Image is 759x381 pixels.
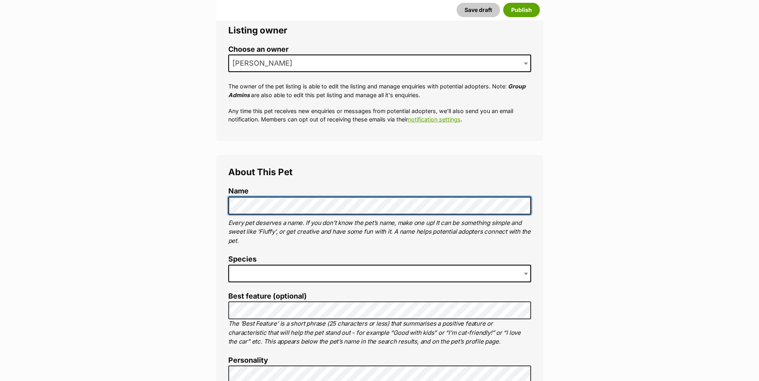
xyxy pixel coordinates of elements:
[228,292,531,301] label: Best feature (optional)
[228,219,531,246] p: Every pet deserves a name. If you don’t know the pet’s name, make one up! It can be something sim...
[228,187,531,195] label: Name
[228,107,531,124] p: Any time this pet receives new enquiries or messages from potential adopters, we'll also send you...
[228,319,531,346] p: The ‘Best Feature’ is a short phrase (25 characters or less) that summarises a positive feature o...
[228,255,531,264] label: Species
[229,58,300,69] span: Emma Perry
[457,3,500,17] button: Save draft
[503,3,540,17] button: Publish
[228,25,287,35] span: Listing owner
[408,116,461,123] a: notification settings
[228,45,531,54] label: Choose an owner
[228,55,531,72] span: Emma Perry
[228,82,531,99] p: The owner of the pet listing is able to edit the listing and manage enquiries with potential adop...
[228,83,526,98] em: Group Admins
[228,166,292,177] span: About This Pet
[228,356,531,365] label: Personality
